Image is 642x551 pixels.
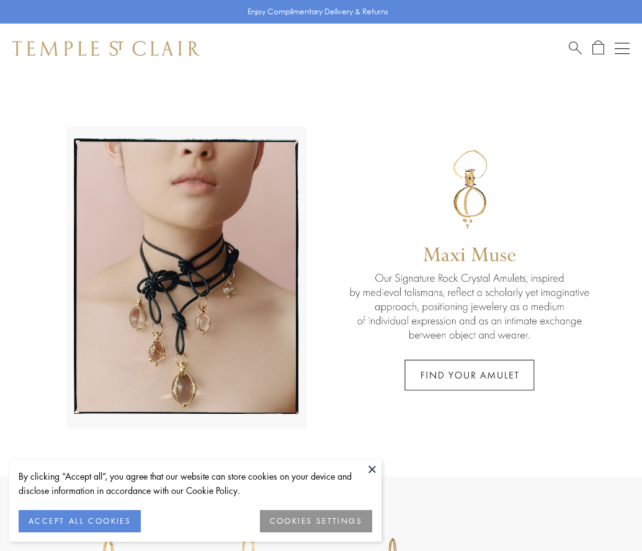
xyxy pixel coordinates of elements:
button: ACCEPT ALL COOKIES [19,510,141,532]
div: By clicking “Accept all”, you agree that our website can store cookies on your device and disclos... [19,469,372,498]
img: Temple St. Clair [12,41,200,56]
button: Open navigation [615,41,630,56]
a: Search [569,40,582,56]
a: Open Shopping Bag [592,40,604,56]
p: Enjoy Complimentary Delivery & Returns [247,6,388,18]
button: COOKIES SETTINGS [260,510,372,532]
